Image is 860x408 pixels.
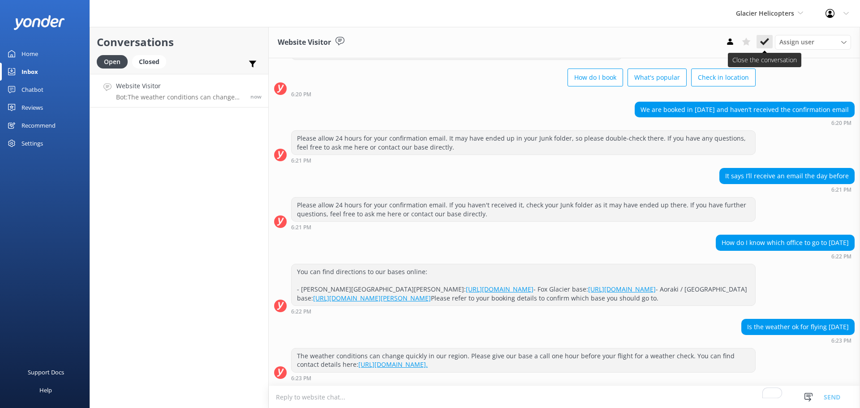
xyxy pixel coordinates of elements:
a: [URL][DOMAIN_NAME]. [358,360,428,369]
div: Sep 05 2025 06:23pm (UTC +12:00) Pacific/Auckland [741,337,855,344]
div: It says I’ll receive an email the day before [720,168,854,184]
div: Assign User [775,35,851,49]
div: Recommend [21,116,56,134]
strong: 6:22 PM [291,309,311,314]
strong: 6:21 PM [291,158,311,163]
div: We are booked in [DATE] and haven’t received the confirmation email [635,102,854,117]
div: Sep 05 2025 06:21pm (UTC +12:00) Pacific/Auckland [291,157,756,163]
span: Sep 05 2025 06:23pm (UTC +12:00) Pacific/Auckland [250,93,262,100]
strong: 6:23 PM [291,376,311,381]
div: Sep 05 2025 06:21pm (UTC +12:00) Pacific/Auckland [719,186,855,193]
div: Reviews [21,99,43,116]
div: Home [21,45,38,63]
button: How do I book [568,69,623,86]
a: Website VisitorBot:The weather conditions can change quickly in our region. Please give our base ... [90,74,268,107]
div: Sep 05 2025 06:23pm (UTC +12:00) Pacific/Auckland [291,375,756,381]
strong: 6:22 PM [831,254,851,259]
div: Settings [21,134,43,152]
h2: Conversations [97,34,262,51]
a: Closed [132,56,171,66]
div: Closed [132,55,166,69]
span: Glacier Helicopters [736,9,794,17]
div: Sep 05 2025 06:22pm (UTC +12:00) Pacific/Auckland [291,308,756,314]
a: [URL][DOMAIN_NAME][PERSON_NAME] [313,294,431,302]
strong: 6:20 PM [291,92,311,97]
button: Check in location [691,69,756,86]
div: How do I know which office to go to [DATE] [716,235,854,250]
strong: 6:20 PM [831,120,851,126]
div: Sep 05 2025 06:21pm (UTC +12:00) Pacific/Auckland [291,224,756,230]
div: Chatbot [21,81,43,99]
textarea: To enrich screen reader interactions, please activate Accessibility in Grammarly extension settings [269,386,860,408]
div: Open [97,55,128,69]
span: Assign user [779,37,814,47]
div: Sep 05 2025 06:22pm (UTC +12:00) Pacific/Auckland [716,253,855,259]
div: Please allow 24 hours for your confirmation email. If you haven't received it, check your Junk fo... [292,198,755,221]
div: Support Docs [28,363,64,381]
strong: 6:23 PM [831,338,851,344]
div: Sep 05 2025 06:20pm (UTC +12:00) Pacific/Auckland [291,91,756,97]
a: [URL][DOMAIN_NAME] [588,285,656,293]
div: Sep 05 2025 06:20pm (UTC +12:00) Pacific/Auckland [635,120,855,126]
div: Please allow 24 hours for your confirmation email. It may have ended up in your Junk folder, so p... [292,131,755,155]
strong: 6:21 PM [291,225,311,230]
div: The weather conditions can change quickly in our region. Please give our base a call one hour bef... [292,348,755,372]
h3: Website Visitor [278,37,331,48]
p: Bot: The weather conditions can change quickly in our region. Please give our base a call one hou... [116,93,244,101]
a: Open [97,56,132,66]
a: [URL][DOMAIN_NAME] [466,285,533,293]
div: You can find directions to our bases online: - [PERSON_NAME][GEOGRAPHIC_DATA][PERSON_NAME]: - Fox... [292,264,755,305]
div: Help [39,381,52,399]
h4: Website Visitor [116,81,244,91]
img: yonder-white-logo.png [13,15,65,30]
div: Is the weather ok for flying [DATE] [742,319,854,335]
button: What's popular [628,69,687,86]
strong: 6:21 PM [831,187,851,193]
div: Inbox [21,63,38,81]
